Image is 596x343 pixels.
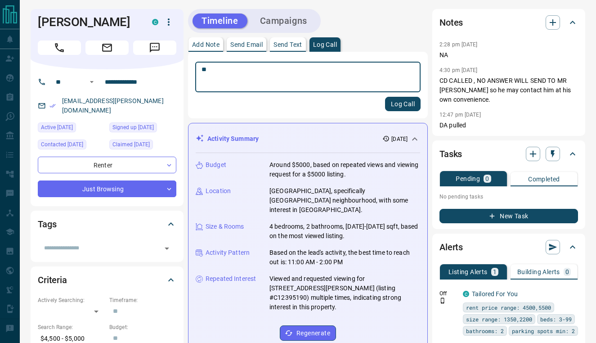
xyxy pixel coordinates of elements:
p: 4 bedrooms, 2 bathrooms, [DATE]-[DATE] sqft, based on the most viewed listing. [269,222,420,241]
svg: Push Notification Only [439,298,446,304]
svg: Email Verified [49,103,56,109]
p: NA [439,50,578,60]
p: Viewed and requested viewing for [STREET_ADDRESS][PERSON_NAME] (listing #C12395190) multiple time... [269,274,420,312]
p: Pending [456,176,480,182]
p: 2:28 pm [DATE] [439,41,478,48]
h2: Notes [439,15,463,30]
a: [EMAIL_ADDRESS][PERSON_NAME][DOMAIN_NAME] [62,97,164,114]
p: Location [206,186,231,196]
p: Repeated Interest [206,274,256,284]
p: Send Email [230,41,263,48]
p: Building Alerts [517,269,560,275]
p: Off [439,289,457,298]
p: Actively Searching: [38,296,105,304]
span: bathrooms: 2 [466,326,504,335]
p: CD CALLED , NO ANSWER WILL SEND TO MR [PERSON_NAME] so he may contact him at his own convenience. [439,76,578,104]
h2: Tasks [439,147,462,161]
span: Signed up [DATE] [112,123,154,132]
span: parking spots min: 2 [512,326,575,335]
span: Message [133,41,176,55]
h2: Tags [38,217,56,231]
p: DA pulled [439,121,578,130]
div: condos.ca [152,19,158,25]
p: [DATE] [391,135,408,143]
p: Size & Rooms [206,222,244,231]
p: Based on the lead's activity, the best time to reach out is: 11:00 AM - 2:00 PM [269,248,420,267]
p: Log Call [313,41,337,48]
span: Email [85,41,129,55]
span: beds: 3-99 [540,315,572,324]
div: Tasks [439,143,578,165]
p: 0 [485,176,489,182]
span: Contacted [DATE] [41,140,83,149]
div: Renter [38,157,176,173]
p: 1 [493,269,497,275]
p: Listing Alerts [448,269,488,275]
div: Just Browsing [38,181,176,197]
a: Tailored For You [472,290,518,298]
div: Alerts [439,236,578,258]
h2: Criteria [38,273,67,287]
p: Search Range: [38,323,105,331]
p: Completed [528,176,560,182]
span: Call [38,41,81,55]
p: 4:30 pm [DATE] [439,67,478,73]
span: Active [DATE] [41,123,73,132]
p: Activity Pattern [206,248,250,257]
div: condos.ca [463,291,469,297]
button: Open [161,242,173,255]
div: Thu Sep 11 2025 [38,122,105,135]
p: No pending tasks [439,190,578,203]
button: Regenerate [280,325,336,341]
p: Budget [206,160,226,170]
span: Claimed [DATE] [112,140,150,149]
span: rent price range: 4500,5500 [466,303,551,312]
div: Tags [38,213,176,235]
div: Criteria [38,269,176,291]
p: Budget: [109,323,176,331]
button: Open [86,77,97,87]
button: Log Call [385,97,421,111]
button: Timeline [193,14,247,28]
button: Campaigns [251,14,316,28]
div: Thu Sep 11 2025 [109,122,176,135]
div: Fri Sep 12 2025 [38,140,105,152]
div: Notes [439,12,578,33]
span: size range: 1350,2200 [466,315,532,324]
p: 12:47 pm [DATE] [439,112,481,118]
h1: [PERSON_NAME] [38,15,139,29]
p: Send Text [273,41,302,48]
div: Fri Sep 12 2025 [109,140,176,152]
p: Timeframe: [109,296,176,304]
p: Add Note [192,41,220,48]
p: Activity Summary [207,134,259,144]
button: New Task [439,209,578,223]
p: [GEOGRAPHIC_DATA], specifically [GEOGRAPHIC_DATA] neighbourhood, with some interest in [GEOGRAPHI... [269,186,420,215]
p: 0 [565,269,569,275]
div: Activity Summary[DATE] [196,131,420,147]
p: Around $5000, based on repeated views and viewing request for a $5000 listing. [269,160,420,179]
h2: Alerts [439,240,463,254]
